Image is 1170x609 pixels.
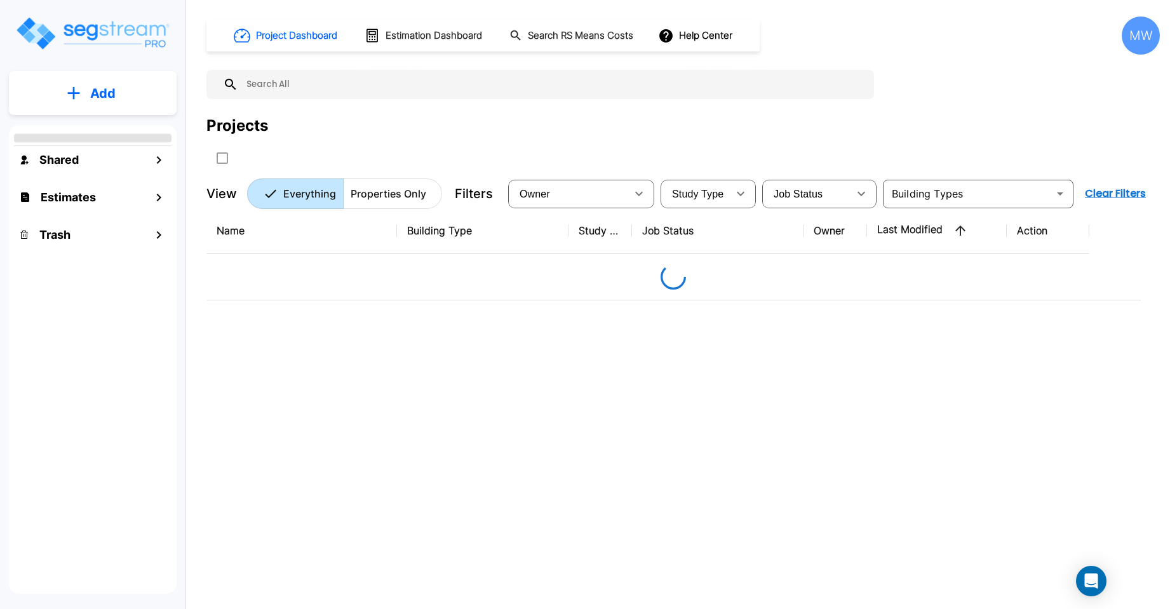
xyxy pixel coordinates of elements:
[9,75,177,112] button: Add
[90,84,116,103] p: Add
[455,184,493,203] p: Filters
[504,23,640,48] button: Search RS Means Costs
[867,208,1007,254] th: Last Modified
[1122,17,1160,55] div: MW
[229,22,344,50] button: Project Dashboard
[520,189,550,199] span: Owner
[343,178,442,209] button: Properties Only
[568,208,632,254] th: Study Type
[15,15,170,51] img: Logo
[511,176,626,211] div: Select
[41,189,96,206] h1: Estimates
[1007,208,1089,254] th: Action
[1076,566,1106,596] div: Open Intercom Messenger
[397,208,568,254] th: Building Type
[360,22,489,49] button: Estimation Dashboard
[247,178,344,209] button: Everything
[887,185,1049,203] input: Building Types
[39,151,79,168] h1: Shared
[283,186,336,201] p: Everything
[672,189,723,199] span: Study Type
[247,178,442,209] div: Platform
[663,176,728,211] div: Select
[256,29,337,43] h1: Project Dashboard
[765,176,849,211] div: Select
[206,208,397,254] th: Name
[632,208,804,254] th: Job Status
[210,145,235,171] button: SelectAll
[774,189,823,199] span: Job Status
[656,23,737,48] button: Help Center
[1051,185,1069,203] button: Open
[386,29,482,43] h1: Estimation Dashboard
[206,184,237,203] p: View
[1080,181,1151,206] button: Clear Filters
[238,70,868,99] input: Search All
[351,186,426,201] p: Properties Only
[528,29,633,43] h1: Search RS Means Costs
[39,226,71,243] h1: Trash
[206,114,268,137] div: Projects
[804,208,867,254] th: Owner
